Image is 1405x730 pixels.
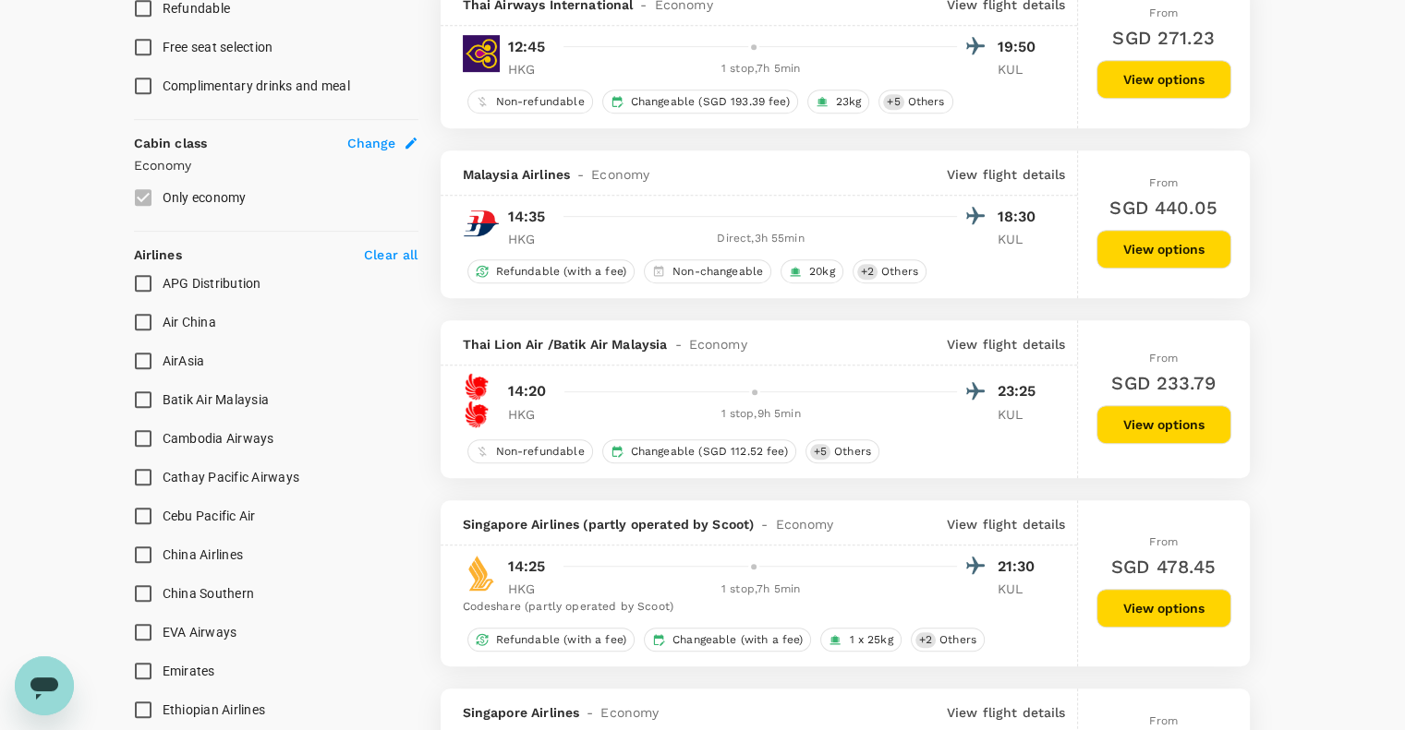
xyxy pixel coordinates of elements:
span: From [1149,6,1178,19]
span: Refundable (with a fee) [489,264,634,280]
div: Non-changeable [644,259,771,283]
span: From [1149,714,1178,727]
span: Cebu Pacific Air [163,509,256,523]
p: 18:30 [998,206,1044,228]
span: Singapore Airlines (partly operated by Scoot) [463,515,755,533]
span: Only economy [163,190,247,205]
p: KUL [998,405,1044,424]
img: SQ [463,555,500,592]
div: Changeable (SGD 112.52 fee) [602,439,796,463]
h6: SGD 271.23 [1112,23,1215,53]
span: Free seat selection [163,40,273,54]
span: Thai Lion Air / Batik Air Malaysia [463,335,668,353]
span: APG Distribution [163,276,261,291]
div: Refundable (with a fee) [467,628,635,652]
span: Economy [775,515,833,533]
div: +2Others [853,259,927,283]
span: - [570,165,591,184]
div: +2Others [911,628,985,652]
div: Non-refundable [467,90,593,114]
span: - [754,515,775,533]
span: Economy [689,335,747,353]
p: View flight details [947,165,1066,184]
strong: Airlines [134,247,182,262]
div: 1 x 25kg [820,628,901,652]
button: View options [1096,230,1231,269]
img: MH [463,205,500,242]
span: Others [827,444,878,460]
img: SL [463,373,491,401]
iframe: Button to launch messaging window [15,656,74,715]
span: Malaysia Airlines [463,165,571,184]
p: HKG [508,405,554,424]
img: OD [463,401,491,428]
div: Changeable (SGD 193.39 fee) [602,90,798,114]
button: View options [1096,405,1231,444]
p: View flight details [947,335,1066,353]
strong: Cabin class [134,136,208,150]
span: + 2 [857,264,878,280]
div: 1 stop , 9h 5min [565,405,957,424]
span: - [667,335,688,353]
span: 1 x 25kg [842,632,900,648]
span: Singapore Airlines [463,703,580,722]
p: 14:20 [508,380,547,402]
span: Cathay Pacific Airways [163,470,300,485]
p: Clear all [364,245,418,264]
span: Economy [600,703,659,722]
span: Non-changeable [665,264,770,280]
p: 14:25 [508,556,546,578]
div: 20kg [781,259,843,283]
button: View options [1096,589,1231,628]
p: 23:25 [998,380,1044,402]
h6: SGD 233.79 [1111,368,1216,398]
span: AirAsia [163,353,205,368]
span: Changeable (with a fee) [665,632,810,648]
div: 23kg [807,90,870,114]
div: Changeable (with a fee) [644,628,811,652]
span: + 5 [810,444,830,460]
p: 21:30 [998,556,1044,578]
span: Changeable (SGD 112.52 fee) [624,444,795,460]
p: View flight details [947,703,1066,722]
span: Air China [163,315,216,329]
span: EVA Airways [163,625,237,640]
span: Economy [591,165,649,184]
span: + 2 [915,632,936,648]
div: +5Others [805,439,879,463]
span: China Southern [163,586,255,601]
h6: SGD 478.45 [1111,552,1217,581]
div: Non-refundable [467,439,593,463]
span: Batik Air Malaysia [163,392,270,407]
p: Economy [134,156,418,174]
span: From [1149,535,1178,548]
div: 1 stop , 7h 5min [565,580,957,599]
span: 23kg [829,94,869,110]
span: Others [874,264,926,280]
span: 20kg [802,264,842,280]
span: China Airlines [163,547,244,562]
span: Ethiopian Airlines [163,702,266,717]
p: KUL [998,60,1044,78]
p: HKG [508,580,554,598]
p: 19:50 [998,36,1044,58]
span: Non-refundable [489,94,592,110]
h6: SGD 440.05 [1109,193,1217,222]
span: Emirates [163,664,215,678]
span: Cambodia Airways [163,431,274,446]
button: View options [1096,60,1231,99]
p: HKG [508,60,554,78]
span: Others [932,632,984,648]
p: View flight details [947,515,1066,533]
span: - [579,703,600,722]
span: Change [347,134,396,152]
span: Complimentary drinks and meal [163,78,350,93]
img: TG [463,35,500,72]
p: KUL [998,580,1044,598]
span: Changeable (SGD 193.39 fee) [624,94,797,110]
span: Refundable (with a fee) [489,632,634,648]
p: 14:35 [508,206,546,228]
p: 12:45 [508,36,546,58]
p: KUL [998,230,1044,248]
div: 1 stop , 7h 5min [565,60,957,78]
